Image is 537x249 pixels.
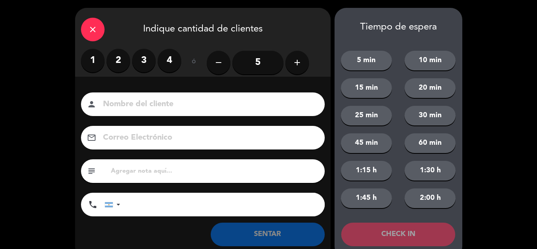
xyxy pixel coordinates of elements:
[87,133,96,142] i: email
[107,49,130,72] label: 2
[341,188,392,208] button: 1:45 h
[105,193,123,216] div: Argentina: +54
[81,49,105,72] label: 1
[341,223,455,246] button: CHECK IN
[158,49,181,72] label: 4
[405,133,456,153] button: 60 min
[341,161,392,181] button: 1:15 h
[405,78,456,98] button: 20 min
[75,8,331,49] div: Indique cantidad de clientes
[207,51,230,74] button: remove
[88,200,97,209] i: phone
[341,133,392,153] button: 45 min
[292,58,302,67] i: add
[405,51,456,70] button: 10 min
[341,106,392,125] button: 25 min
[102,131,314,145] input: Correo Electrónico
[405,188,456,208] button: 2:00 h
[335,22,462,33] div: Tiempo de espera
[88,25,97,34] i: close
[405,161,456,181] button: 1:30 h
[341,78,392,98] button: 15 min
[341,51,392,70] button: 5 min
[214,58,223,67] i: remove
[405,106,456,125] button: 30 min
[87,100,96,109] i: person
[102,98,314,111] input: Nombre del cliente
[110,166,319,177] input: Agregar nota aquí...
[211,223,325,246] button: SENTAR
[87,166,96,176] i: subject
[285,51,309,74] button: add
[132,49,156,72] label: 3
[181,49,207,76] div: ó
